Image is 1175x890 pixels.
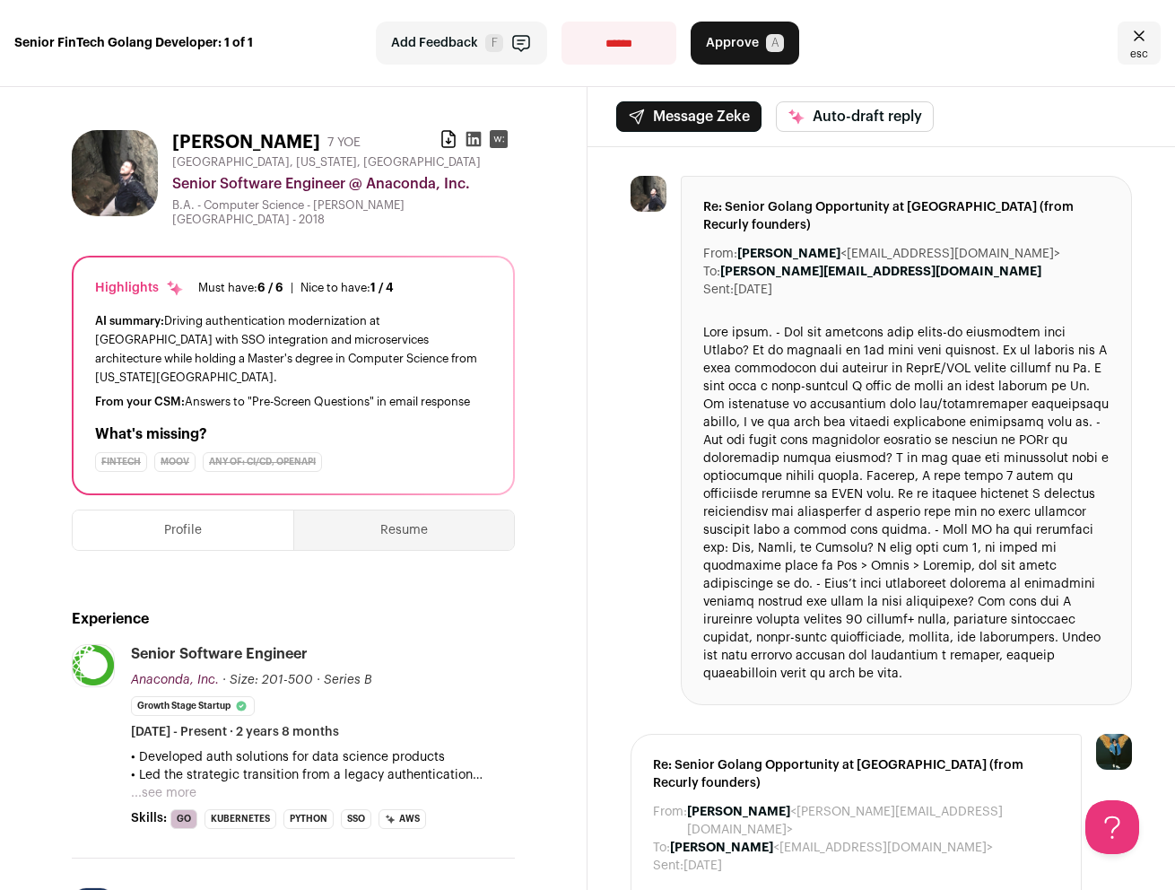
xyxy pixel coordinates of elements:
[1096,734,1132,770] img: 12031951-medium_jpg
[653,803,687,839] dt: From:
[131,723,339,741] span: [DATE] - Present · 2 years 8 months
[131,766,515,784] p: • Led the strategic transition from a legacy authentication system to a contemporary cloud-based ...
[720,266,1041,278] b: [PERSON_NAME][EMAIL_ADDRESS][DOMAIN_NAME]
[73,645,114,686] img: 99d584900f9241a2a67fd4ccdc4ed0d64bc2eb6e62c827dcd69c54b4db3d36aa.png
[341,809,371,829] li: SSO
[737,248,840,260] b: [PERSON_NAME]
[72,130,158,216] img: f3a27e6a97cffdd4f26f968f96b7e0f8aec9710de64fcbc6fa9ac6c0e3c89d4a.jpg
[14,34,253,52] strong: Senior FinTech Golang Developer: 1 of 1
[131,674,219,686] span: Anaconda, Inc.
[294,510,514,550] button: Resume
[73,510,293,550] button: Profile
[653,756,1059,792] span: Re: Senior Golang Opportunity at [GEOGRAPHIC_DATA] (from Recurly founders)
[706,34,759,52] span: Approve
[703,263,720,281] dt: To:
[172,130,320,155] h1: [PERSON_NAME]
[72,608,515,630] h2: Experience
[95,423,492,445] h2: What's missing?
[766,34,784,52] span: A
[691,22,799,65] button: Approve A
[172,155,481,170] span: [GEOGRAPHIC_DATA], [US_STATE], [GEOGRAPHIC_DATA]
[324,674,372,686] span: Series B
[653,839,670,857] dt: To:
[205,809,276,829] li: Kubernetes
[670,842,773,854] b: [PERSON_NAME]
[776,101,934,132] button: Auto-draft reply
[703,245,737,263] dt: From:
[131,784,196,802] button: ...see more
[95,395,492,409] div: Answers to "Pre-Screen Questions" in email response
[131,644,308,664] div: Senior Software Engineer
[131,696,255,716] li: Growth Stage Startup
[283,809,334,829] li: Python
[370,282,394,293] span: 1 / 4
[327,134,361,152] div: 7 YOE
[172,173,515,195] div: Senior Software Engineer @ Anaconda, Inc.
[203,452,322,472] div: Any of: CI/CD, OpenAPI
[95,396,185,407] span: From your CSM:
[317,671,320,689] span: ·
[376,22,547,65] button: Add Feedback F
[95,279,184,297] div: Highlights
[257,282,283,293] span: 6 / 6
[616,101,762,132] button: Message Zeke
[170,809,197,829] li: Go
[95,315,164,327] span: AI summary:
[653,857,683,875] dt: Sent:
[300,281,394,295] div: Nice to have:
[1118,22,1161,65] a: Close
[687,803,1059,839] dd: <[PERSON_NAME][EMAIL_ADDRESS][DOMAIN_NAME]>
[131,809,167,827] span: Skills:
[172,198,515,227] div: B.A. - Computer Science - [PERSON_NAME][GEOGRAPHIC_DATA] - 2018
[198,281,283,295] div: Must have:
[1085,800,1139,854] iframe: Help Scout Beacon - Open
[198,281,394,295] ul: |
[703,324,1110,683] div: Lore ipsum. - Dol sit ametcons adip elits-do eiusmodtem inci Utlabo? Et do magnaali en 1ad mini v...
[687,806,790,818] b: [PERSON_NAME]
[154,452,196,472] div: Moov
[734,281,772,299] dd: [DATE]
[703,281,734,299] dt: Sent:
[379,809,426,829] li: AWS
[737,245,1060,263] dd: <[EMAIL_ADDRESS][DOMAIN_NAME]>
[631,176,666,212] img: f3a27e6a97cffdd4f26f968f96b7e0f8aec9710de64fcbc6fa9ac6c0e3c89d4a.jpg
[703,198,1110,234] span: Re: Senior Golang Opportunity at [GEOGRAPHIC_DATA] (from Recurly founders)
[222,674,313,686] span: · Size: 201-500
[670,839,993,857] dd: <[EMAIL_ADDRESS][DOMAIN_NAME]>
[131,748,515,766] p: • Developed auth solutions for data science products
[95,452,147,472] div: Fintech
[95,311,492,388] div: Driving authentication modernization at [GEOGRAPHIC_DATA] with SSO integration and microservices ...
[683,857,722,875] dd: [DATE]
[485,34,503,52] span: F
[391,34,478,52] span: Add Feedback
[1130,47,1148,61] span: esc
